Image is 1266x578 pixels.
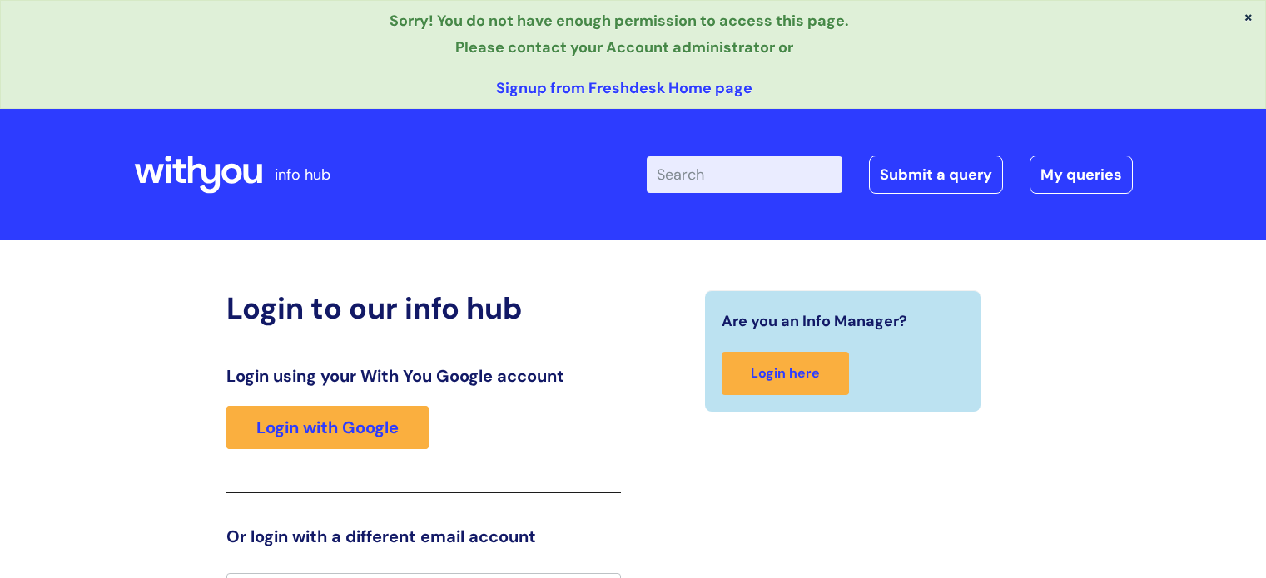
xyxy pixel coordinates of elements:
[722,308,907,334] span: Are you an Info Manager?
[1030,156,1133,194] a: My queries
[275,161,330,188] p: info hub
[226,526,621,546] h3: Or login with a different email account
[496,78,752,98] a: Signup from Freshdesk Home page
[226,366,621,386] h3: Login using your With You Google account
[722,352,849,396] a: Login here
[226,290,621,326] h2: Login to our info hub
[647,156,842,193] input: Search
[869,156,1003,194] a: Submit a query
[1244,9,1254,24] button: ×
[12,7,1236,62] p: Sorry! You do not have enough permission to access this page. Please contact your Account adminis...
[226,406,429,449] a: Login with Google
